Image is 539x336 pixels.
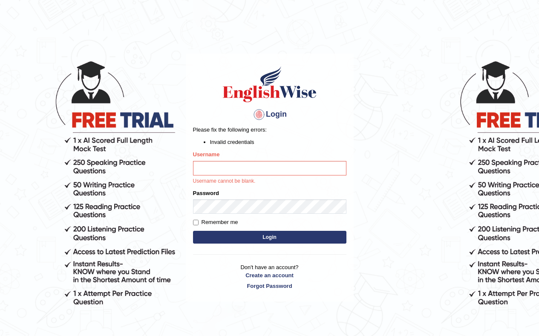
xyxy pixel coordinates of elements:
[193,126,346,134] p: Please fix the following errors:
[193,282,346,290] a: Forgot Password
[193,108,346,121] h4: Login
[193,150,220,158] label: Username
[193,178,346,185] p: Username cannot be blank.
[193,218,238,227] label: Remember me
[193,271,346,279] a: Create an account
[193,189,219,197] label: Password
[193,220,199,225] input: Remember me
[193,231,346,244] button: Login
[221,65,318,103] img: Logo of English Wise sign in for intelligent practice with AI
[210,138,346,146] li: Invalid credentials
[193,263,346,290] p: Don't have an account?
